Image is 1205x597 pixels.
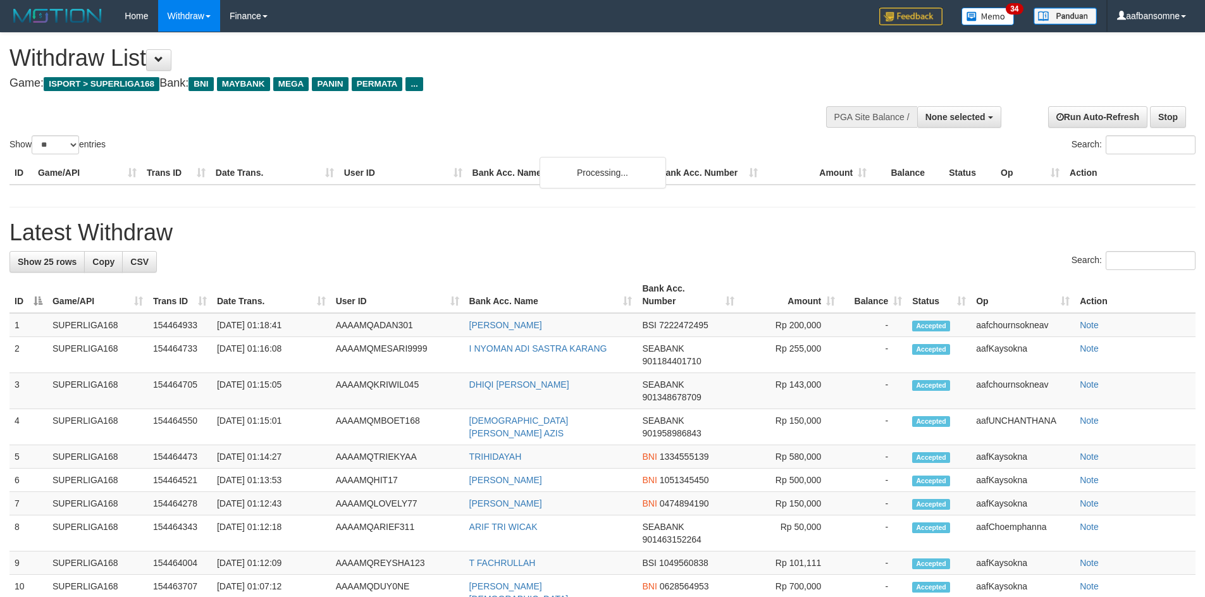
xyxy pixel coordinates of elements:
[47,409,148,445] td: SUPERLIGA168
[122,251,157,273] a: CSV
[660,581,709,591] span: Copy 0628564953 to clipboard
[148,445,212,469] td: 154464473
[840,313,907,337] td: -
[642,428,701,438] span: Copy 901958986843 to clipboard
[212,551,331,575] td: [DATE] 01:12:09
[763,161,872,185] th: Amount
[148,551,212,575] td: 154464004
[642,452,657,462] span: BNI
[148,337,212,373] td: 154464733
[1075,277,1196,313] th: Action
[9,135,106,154] label: Show entries
[642,581,657,591] span: BNI
[840,492,907,515] td: -
[9,161,33,185] th: ID
[912,582,950,593] span: Accepted
[1080,379,1099,390] a: Note
[840,445,907,469] td: -
[142,161,211,185] th: Trans ID
[1106,135,1196,154] input: Search:
[1080,452,1099,462] a: Note
[1080,475,1099,485] a: Note
[925,112,986,122] span: None selected
[739,337,840,373] td: Rp 255,000
[879,8,942,25] img: Feedback.jpg
[312,77,348,91] span: PANIN
[148,492,212,515] td: 154464278
[469,379,569,390] a: DHIQI [PERSON_NAME]
[339,161,467,185] th: User ID
[971,373,1075,409] td: aafchournsokneav
[148,409,212,445] td: 154464550
[92,257,114,267] span: Copy
[642,415,684,426] span: SEABANK
[1080,558,1099,568] a: Note
[840,515,907,551] td: -
[1080,343,1099,354] a: Note
[840,373,907,409] td: -
[907,277,971,313] th: Status: activate to sort column ascending
[739,515,840,551] td: Rp 50,000
[469,343,607,354] a: I NYOMAN ADI SASTRA KARANG
[9,469,47,492] td: 6
[32,135,79,154] select: Showentries
[739,469,840,492] td: Rp 500,000
[212,277,331,313] th: Date Trans.: activate to sort column ascending
[84,251,123,273] a: Copy
[739,277,840,313] th: Amount: activate to sort column ascending
[464,277,638,313] th: Bank Acc. Name: activate to sort column ascending
[642,356,701,366] span: Copy 901184401710 to clipboard
[331,515,464,551] td: AAAAMQARIEF311
[872,161,944,185] th: Balance
[840,551,907,575] td: -
[331,277,464,313] th: User ID: activate to sort column ascending
[912,499,950,510] span: Accepted
[47,313,148,337] td: SUPERLIGA168
[212,337,331,373] td: [DATE] 01:16:08
[912,321,950,331] span: Accepted
[912,416,950,427] span: Accepted
[659,320,708,330] span: Copy 7222472495 to clipboard
[148,373,212,409] td: 154464705
[642,558,657,568] span: BSI
[971,469,1075,492] td: aafKaysokna
[212,373,331,409] td: [DATE] 01:15:05
[148,515,212,551] td: 154464343
[405,77,423,91] span: ...
[9,515,47,551] td: 8
[971,277,1075,313] th: Op: activate to sort column ascending
[331,492,464,515] td: AAAAMQLOVELY77
[9,251,85,273] a: Show 25 rows
[331,551,464,575] td: AAAAMQREYSHA123
[331,445,464,469] td: AAAAMQTRIEKYAA
[1006,3,1023,15] span: 34
[469,320,542,330] a: [PERSON_NAME]
[148,277,212,313] th: Trans ID: activate to sort column ascending
[840,337,907,373] td: -
[739,492,840,515] td: Rp 150,000
[331,469,464,492] td: AAAAMQHIT17
[540,157,666,188] div: Processing...
[1072,251,1196,270] label: Search:
[212,409,331,445] td: [DATE] 01:15:01
[660,452,709,462] span: Copy 1334555139 to clipboard
[912,452,950,463] span: Accepted
[9,6,106,25] img: MOTION_logo.png
[944,161,996,185] th: Status
[840,469,907,492] td: -
[47,492,148,515] td: SUPERLIGA168
[971,313,1075,337] td: aafchournsokneav
[9,409,47,445] td: 4
[826,106,917,128] div: PGA Site Balance /
[1150,106,1186,128] a: Stop
[1080,498,1099,508] a: Note
[1106,251,1196,270] input: Search:
[660,498,709,508] span: Copy 0474894190 to clipboard
[1034,8,1097,25] img: panduan.png
[188,77,213,91] span: BNI
[331,373,464,409] td: AAAAMQKRIWIL045
[642,475,657,485] span: BNI
[642,534,701,545] span: Copy 901463152264 to clipboard
[212,313,331,337] td: [DATE] 01:18:41
[331,313,464,337] td: AAAAMQADAN301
